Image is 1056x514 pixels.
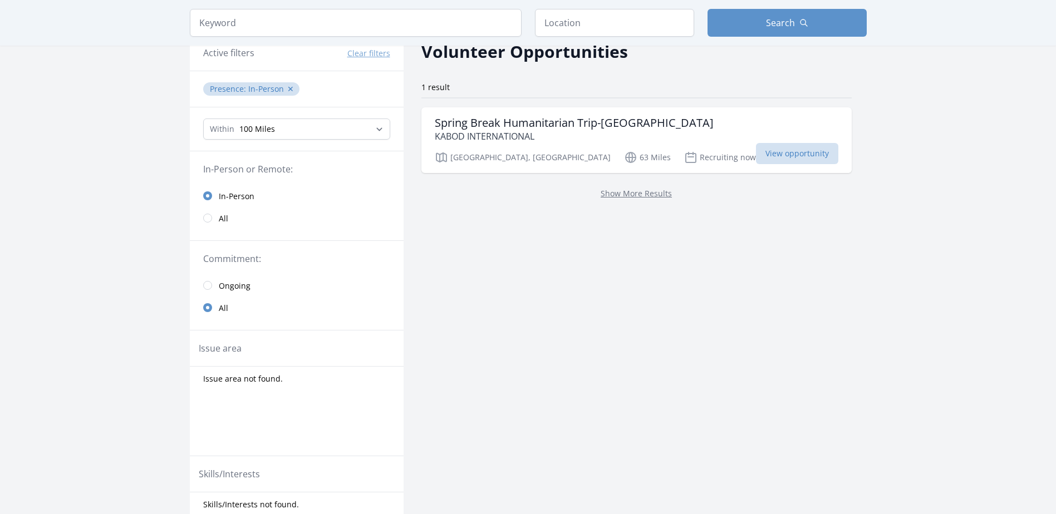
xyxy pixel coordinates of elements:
button: Clear filters [347,48,390,59]
h3: Active filters [203,46,254,60]
a: All [190,296,404,319]
a: All [190,207,404,229]
button: ✕ [287,83,294,95]
button: Search [708,9,867,37]
p: Recruiting now [684,151,756,164]
legend: Skills/Interests [199,467,260,481]
p: [GEOGRAPHIC_DATA], [GEOGRAPHIC_DATA] [435,151,611,164]
input: Location [535,9,694,37]
span: All [219,213,228,224]
h2: Volunteer Opportunities [421,39,628,64]
a: In-Person [190,185,404,207]
p: 63 Miles [624,151,671,164]
span: Presence : [210,83,248,94]
h3: Spring Break Humanitarian Trip-[GEOGRAPHIC_DATA] [435,116,714,130]
a: Show More Results [601,188,672,199]
span: View opportunity [756,143,838,164]
span: Skills/Interests not found. [203,499,299,510]
span: 1 result [421,82,450,92]
select: Search Radius [203,118,390,140]
legend: Issue area [199,342,242,355]
span: Search [766,16,795,29]
input: Keyword [190,9,522,37]
p: KABOD INTERNATIONAL [435,130,714,143]
span: Issue area not found. [203,373,283,384]
span: All [219,303,228,314]
a: Spring Break Humanitarian Trip-[GEOGRAPHIC_DATA] KABOD INTERNATIONAL [GEOGRAPHIC_DATA], [GEOGRAPH... [421,107,852,173]
legend: Commitment: [203,252,390,265]
span: Ongoing [219,280,251,291]
legend: In-Person or Remote: [203,162,390,176]
a: Ongoing [190,274,404,296]
span: In-Person [248,83,284,94]
span: In-Person [219,191,254,202]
